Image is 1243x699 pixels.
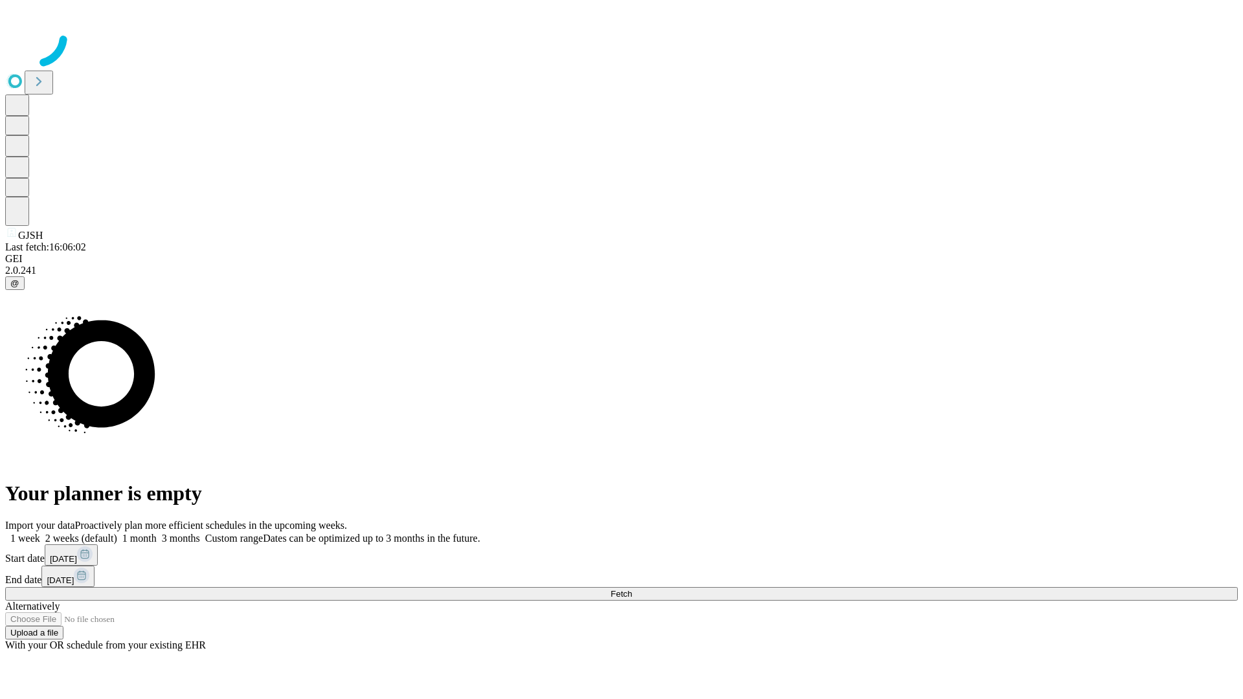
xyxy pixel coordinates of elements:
[50,554,77,564] span: [DATE]
[5,544,1238,566] div: Start date
[5,587,1238,601] button: Fetch
[5,253,1238,265] div: GEI
[5,566,1238,587] div: End date
[45,544,98,566] button: [DATE]
[10,533,40,544] span: 1 week
[162,533,200,544] span: 3 months
[45,533,117,544] span: 2 weeks (default)
[5,241,86,252] span: Last fetch: 16:06:02
[5,626,63,639] button: Upload a file
[5,265,1238,276] div: 2.0.241
[5,601,60,612] span: Alternatively
[122,533,157,544] span: 1 month
[5,482,1238,505] h1: Your planner is empty
[41,566,95,587] button: [DATE]
[18,230,43,241] span: GJSH
[5,276,25,290] button: @
[5,639,206,650] span: With your OR schedule from your existing EHR
[5,520,75,531] span: Import your data
[263,533,480,544] span: Dates can be optimized up to 3 months in the future.
[75,520,347,531] span: Proactively plan more efficient schedules in the upcoming weeks.
[610,589,632,599] span: Fetch
[10,278,19,288] span: @
[205,533,263,544] span: Custom range
[47,575,74,585] span: [DATE]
